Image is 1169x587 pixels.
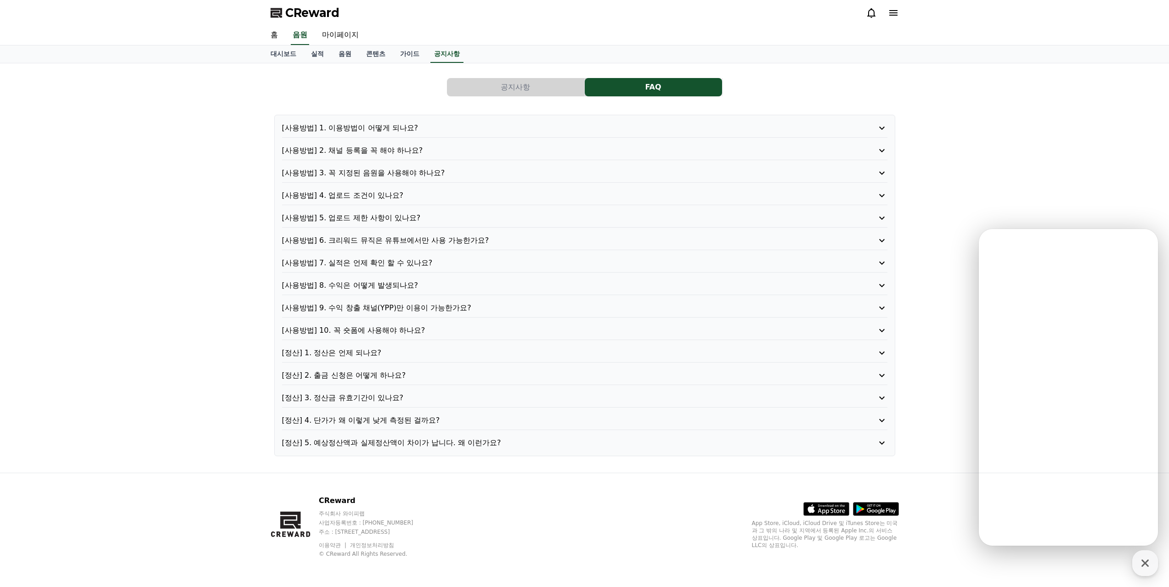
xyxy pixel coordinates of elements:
a: 이용약관 [319,542,348,548]
a: 마이페이지 [315,26,366,45]
button: [사용방법] 4. 업로드 조건이 있나요? [282,190,887,201]
p: 사업자등록번호 : [PHONE_NUMBER] [319,519,431,526]
p: [사용방법] 7. 실적은 언제 확인 할 수 있나요? [282,257,839,268]
p: [사용방법] 8. 수익은 어떻게 발생되나요? [282,280,839,291]
p: [사용방법] 4. 업로드 조건이 있나요? [282,190,839,201]
p: App Store, iCloud, iCloud Drive 및 iTunes Store는 미국과 그 밖의 나라 및 지역에서 등록된 Apple Inc.의 서비스 상표입니다. Goo... [752,520,899,549]
a: CReward [271,6,339,20]
p: [정산] 4. 단가가 왜 이렇게 낮게 측정된 걸까요? [282,415,839,426]
p: [사용방법] 1. 이용방법이 어떻게 되나요? [282,123,839,134]
p: [정산] 3. 정산금 유효기간이 있나요? [282,392,839,403]
p: CReward [319,495,431,506]
iframe: Channel chat [979,229,1158,546]
button: [사용방법] 10. 꼭 숏폼에 사용해야 하나요? [282,325,887,336]
p: © CReward All Rights Reserved. [319,550,431,558]
button: [정산] 1. 정산은 언제 되나요? [282,347,887,358]
p: [사용방법] 10. 꼭 숏폼에 사용해야 하나요? [282,325,839,336]
p: [정산] 1. 정산은 언제 되나요? [282,347,839,358]
button: [정산] 3. 정산금 유효기간이 있나요? [282,392,887,403]
p: [사용방법] 2. 채널 등록을 꼭 해야 하나요? [282,145,839,156]
button: 공지사항 [447,78,584,96]
button: [사용방법] 6. 크리워드 뮤직은 유튜브에서만 사용 가능한가요? [282,235,887,246]
a: 개인정보처리방침 [350,542,394,548]
button: [정산] 2. 출금 신청은 어떻게 하나요? [282,370,887,381]
p: [사용방법] 6. 크리워드 뮤직은 유튜브에서만 사용 가능한가요? [282,235,839,246]
button: [사용방법] 2. 채널 등록을 꼭 해야 하나요? [282,145,887,156]
a: 홈 [263,26,285,45]
button: [사용방법] 1. 이용방법이 어떻게 되나요? [282,123,887,134]
p: 주식회사 와이피랩 [319,510,431,517]
a: 음원 [291,26,309,45]
a: 음원 [331,45,359,63]
button: [정산] 4. 단가가 왜 이렇게 낮게 측정된 걸까요? [282,415,887,426]
p: [정산] 2. 출금 신청은 어떻게 하나요? [282,370,839,381]
p: [사용방법] 5. 업로드 제한 사항이 있나요? [282,212,839,224]
button: [정산] 5. 예상정산액과 실제정산액이 차이가 납니다. 왜 이런가요? [282,437,887,448]
p: 주소 : [STREET_ADDRESS] [319,528,431,536]
a: 실적 [304,45,331,63]
button: [사용방법] 8. 수익은 어떻게 발생되나요? [282,280,887,291]
p: [사용방법] 3. 꼭 지정된 음원을 사용해야 하나요? [282,168,839,179]
p: [사용방법] 9. 수익 창출 채널(YPP)만 이용이 가능한가요? [282,302,839,313]
a: 가이드 [393,45,427,63]
span: CReward [285,6,339,20]
button: [사용방법] 5. 업로드 제한 사항이 있나요? [282,212,887,224]
a: 콘텐츠 [359,45,393,63]
p: [정산] 5. 예상정산액과 실제정산액이 차이가 납니다. 왜 이런가요? [282,437,839,448]
a: 대시보드 [263,45,304,63]
button: [사용방법] 3. 꼭 지정된 음원을 사용해야 하나요? [282,168,887,179]
a: 공지사항 [447,78,585,96]
button: [사용방법] 9. 수익 창출 채널(YPP)만 이용이 가능한가요? [282,302,887,313]
button: [사용방법] 7. 실적은 언제 확인 할 수 있나요? [282,257,887,268]
button: FAQ [585,78,722,96]
a: 공지사항 [430,45,463,63]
